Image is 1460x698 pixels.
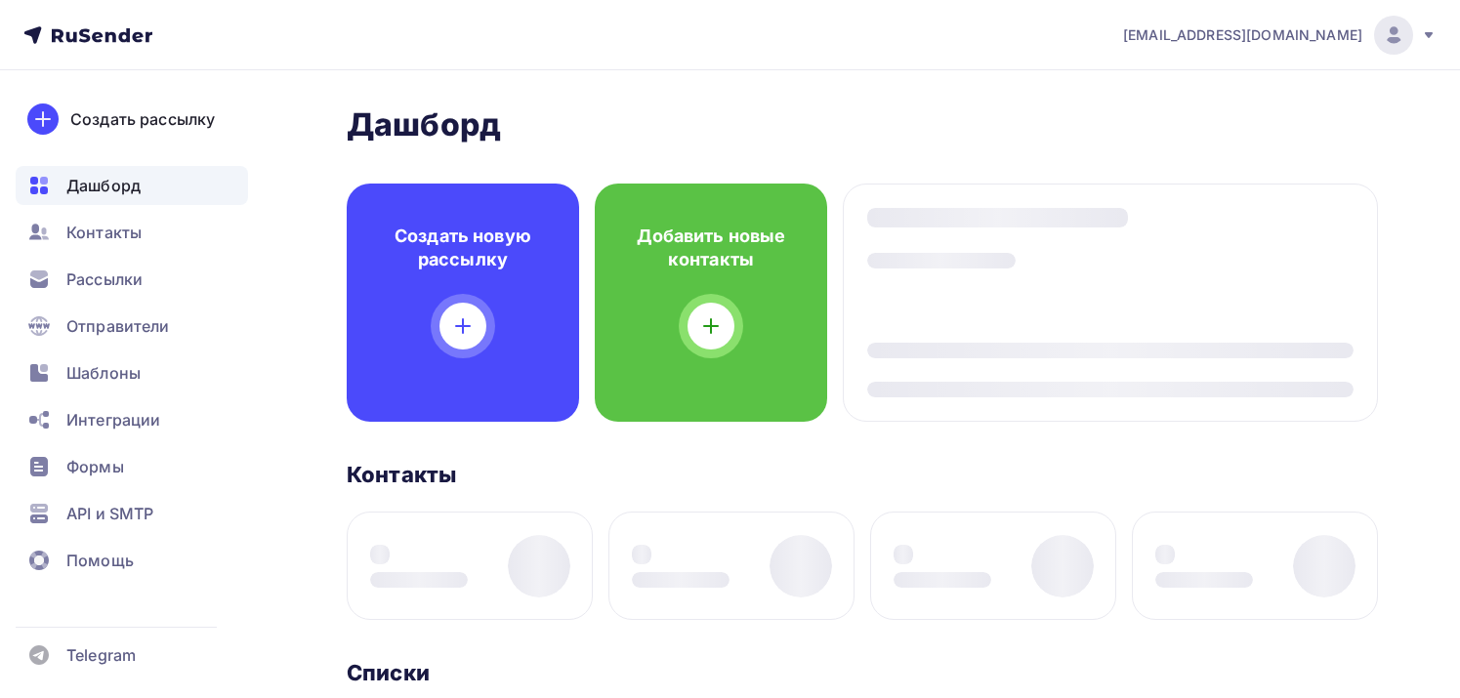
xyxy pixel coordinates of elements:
[1123,16,1437,55] a: [EMAIL_ADDRESS][DOMAIN_NAME]
[626,225,796,271] h4: Добавить новые контакты
[378,225,548,271] h4: Создать новую рассылку
[66,267,143,291] span: Рассылки
[16,166,248,205] a: Дашборд
[347,659,430,686] h3: Списки
[16,447,248,486] a: Формы
[347,461,456,488] h3: Контакты
[16,260,248,299] a: Рассылки
[70,107,215,131] div: Создать рассылку
[16,213,248,252] a: Контакты
[66,314,170,338] span: Отправители
[66,361,141,385] span: Шаблоны
[66,455,124,478] span: Формы
[66,174,141,197] span: Дашборд
[16,307,248,346] a: Отправители
[66,549,134,572] span: Помощь
[66,502,153,525] span: API и SMTP
[66,221,142,244] span: Контакты
[1123,25,1362,45] span: [EMAIL_ADDRESS][DOMAIN_NAME]
[16,353,248,392] a: Шаблоны
[66,643,136,667] span: Telegram
[347,105,1378,144] h2: Дашборд
[66,408,160,431] span: Интеграции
